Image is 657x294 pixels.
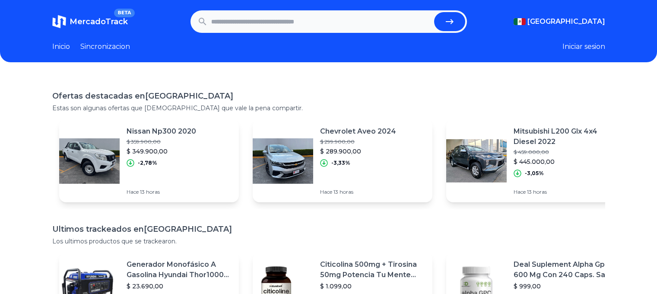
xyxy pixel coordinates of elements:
[320,147,396,156] p: $ 289.900,00
[514,16,605,27] button: [GEOGRAPHIC_DATA]
[320,259,425,280] p: Citicolina 500mg + Tirosina 50mg Potencia Tu Mente (120caps) Sabor Sin Sabor
[320,126,396,137] p: Chevrolet Aveo 2024
[514,157,619,166] p: $ 445.000,00
[446,119,626,202] a: Featured imageMitsubishi L200 Glx 4x4 Diesel 2022$ 459.000,00$ 445.000,00-3,05%Hace 13 horas
[514,18,526,25] img: Mexico
[52,15,128,29] a: MercadoTrackBETA
[127,259,232,280] p: Generador Monofásico A Gasolina Hyundai Thor10000 P 11.5 Kw
[127,189,196,195] p: Hace 13 horas
[320,282,425,291] p: $ 1.099,00
[80,42,130,52] a: Sincronizacion
[514,259,619,280] p: Deal Suplement Alpha Gpc 600 Mg Con 240 Caps. Salud Cerebral Sabor S/n
[52,237,605,246] p: Los ultimos productos que se trackearon.
[331,160,350,166] p: -3,33%
[52,90,605,102] h1: Ofertas destacadas en [GEOGRAPHIC_DATA]
[127,138,196,145] p: $ 359.900,00
[320,138,396,145] p: $ 299.900,00
[527,16,605,27] span: [GEOGRAPHIC_DATA]
[59,131,120,191] img: Featured image
[52,223,605,235] h1: Ultimos trackeados en [GEOGRAPHIC_DATA]
[70,17,128,26] span: MercadoTrack
[127,126,196,137] p: Nissan Np300 2020
[52,15,66,29] img: MercadoTrack
[114,9,134,17] span: BETA
[52,104,605,112] p: Estas son algunas ofertas que [DEMOGRAPHIC_DATA] que vale la pena compartir.
[59,119,239,202] a: Featured imageNissan Np300 2020$ 359.900,00$ 349.900,00-2,78%Hace 13 horas
[52,42,70,52] a: Inicio
[562,42,605,52] button: Iniciar sesion
[253,131,313,191] img: Featured image
[320,189,396,195] p: Hace 13 horas
[127,147,196,156] p: $ 349.900,00
[138,160,157,166] p: -2,78%
[514,189,619,195] p: Hace 13 horas
[253,119,432,202] a: Featured imageChevrolet Aveo 2024$ 299.900,00$ 289.900,00-3,33%Hace 13 horas
[514,126,619,147] p: Mitsubishi L200 Glx 4x4 Diesel 2022
[446,131,507,191] img: Featured image
[514,282,619,291] p: $ 999,00
[525,170,544,177] p: -3,05%
[514,149,619,156] p: $ 459.000,00
[127,282,232,291] p: $ 23.690,00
